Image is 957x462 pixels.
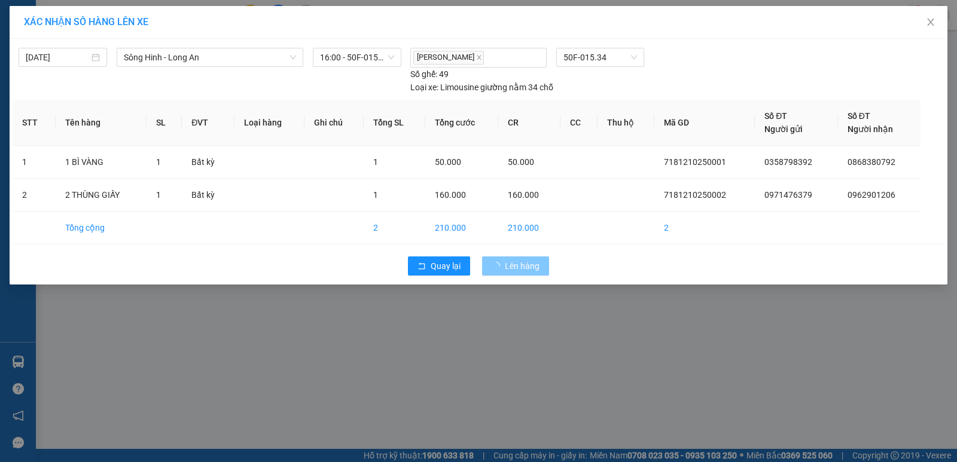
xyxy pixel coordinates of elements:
span: 160.000 [435,190,466,200]
span: [PERSON_NAME] [413,51,484,65]
th: STT [13,100,56,146]
span: XÁC NHẬN SỐ HÀNG LÊN XE [24,16,148,27]
input: 12/10/2025 [26,51,89,64]
td: 2 [364,212,425,244]
td: Bất kỳ [182,146,234,179]
span: 50.000 [508,157,534,167]
th: Thu hộ [598,100,654,146]
span: Người gửi [764,124,803,134]
span: loading [492,262,505,270]
td: 2 [654,212,755,244]
td: Tổng cộng [56,212,147,244]
th: SL [147,100,182,146]
span: Lên hàng [505,259,540,273]
th: CC [560,100,598,146]
div: VP Nông Trường 718 [10,10,94,39]
span: 16:00 - 50F-015.34 [320,48,394,66]
span: Loại xe: [410,81,438,94]
span: Gửi: [10,11,29,24]
span: Số ĐT [764,111,787,121]
span: 160.000 [508,190,539,200]
span: Quay lại [431,259,461,273]
td: Bất kỳ [182,179,234,212]
th: Loại hàng [234,100,304,146]
span: CR : [9,64,28,77]
div: Limousine giường nằm 34 chỗ [410,81,553,94]
span: 0358798392 [764,157,812,167]
td: 210.000 [498,212,560,244]
th: ĐVT [182,100,234,146]
span: close [476,54,482,60]
span: 50.000 [435,157,461,167]
button: Lên hàng [482,256,549,276]
th: Mã GD [654,100,755,146]
th: Ghi chú [304,100,364,146]
span: 0962901206 [848,190,895,200]
div: Bến xe Miền Đông [102,10,186,39]
span: Số ghế: [410,68,437,81]
div: 49 [410,68,449,81]
span: Người nhận [848,124,893,134]
th: Tổng SL [364,100,425,146]
span: rollback [417,262,426,271]
td: 210.000 [425,212,498,244]
span: 7181210250002 [664,190,726,200]
div: 0906033479 [102,39,186,56]
button: Close [914,6,947,39]
td: 2 [13,179,56,212]
span: 0971476379 [764,190,812,200]
span: 1 [373,190,378,200]
span: 1 [156,157,161,167]
td: 1 [13,146,56,179]
div: 50.000 [9,63,96,77]
span: Nhận: [102,11,131,24]
span: Sông Hinh - Long An [124,48,296,66]
th: CR [498,100,560,146]
span: Số ĐT [848,111,870,121]
span: 50F-015.34 [563,48,637,66]
span: 7181210250001 [664,157,726,167]
div: Tên hàng: 1 THÙNG GIẤY ( : 1 ) [10,84,186,114]
span: close [926,17,935,27]
span: 0868380792 [848,157,895,167]
span: down [289,54,297,61]
div: 0376043967 [10,39,94,56]
span: 1 [156,190,161,200]
th: Tổng cước [425,100,498,146]
span: 1 [373,157,378,167]
th: Tên hàng [56,100,147,146]
button: rollbackQuay lại [408,256,470,276]
td: 2 THÙNG GIẤY [56,179,147,212]
td: 1 BÌ VÀNG [56,146,147,179]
